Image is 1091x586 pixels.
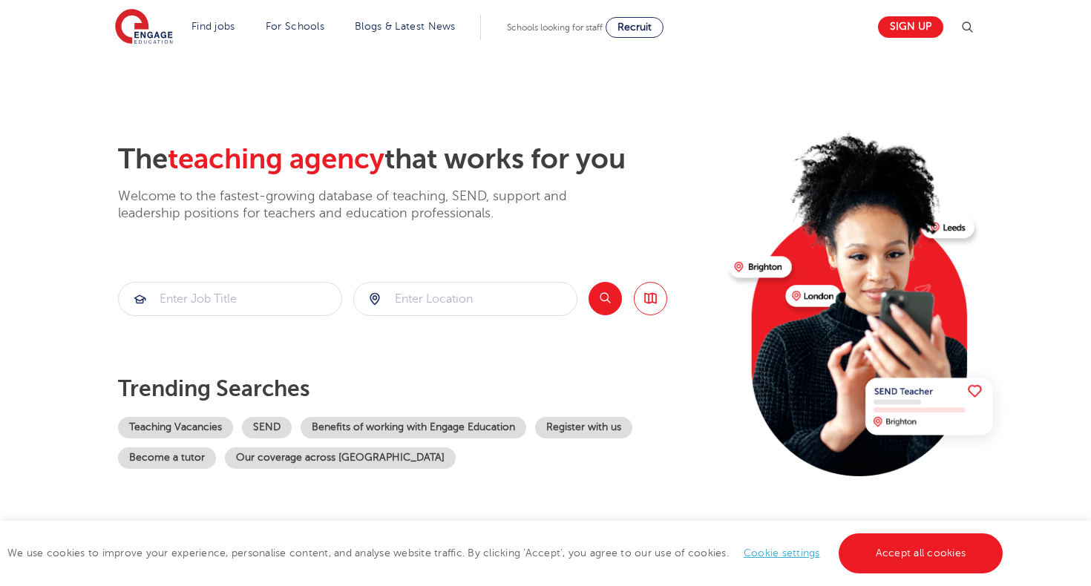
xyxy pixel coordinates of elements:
[617,22,652,33] span: Recruit
[119,283,341,315] input: Submit
[355,21,456,32] a: Blogs & Latest News
[118,417,233,438] a: Teaching Vacancies
[507,22,603,33] span: Schools looking for staff
[118,282,342,316] div: Submit
[242,417,292,438] a: SEND
[225,447,456,469] a: Our coverage across [GEOGRAPHIC_DATA]
[606,17,664,38] a: Recruit
[301,417,526,438] a: Benefits of working with Engage Education
[266,21,324,32] a: For Schools
[353,282,577,316] div: Submit
[118,375,717,402] p: Trending searches
[7,547,1006,559] span: We use cookies to improve your experience, personalise content, and analyse website traffic. By c...
[118,188,608,223] p: Welcome to the fastest-growing database of teaching, SEND, support and leadership positions for t...
[191,21,235,32] a: Find jobs
[118,447,216,469] a: Become a tutor
[168,143,384,175] span: teaching agency
[115,9,173,46] img: Engage Education
[535,417,632,438] a: Register with us
[839,533,1003,573] a: Accept all cookies
[118,142,717,177] h2: The that works for you
[744,547,820,559] a: Cookie settings
[354,283,577,315] input: Submit
[878,16,943,38] a: Sign up
[589,282,622,315] button: Search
